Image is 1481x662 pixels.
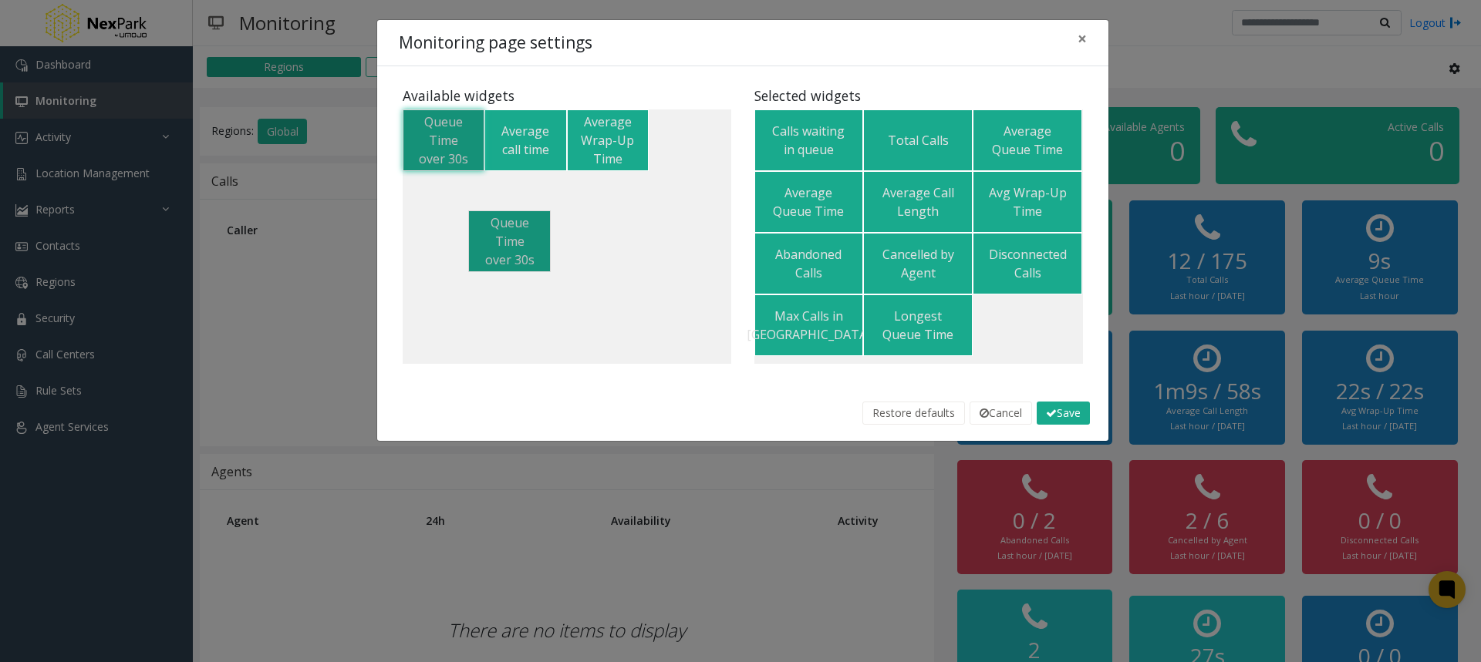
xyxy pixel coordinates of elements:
[875,245,960,282] div: Cancelled by Agent
[985,183,1070,220] div: Avg Wrap-Up Time
[985,122,1070,159] div: Average Queue Time
[888,131,949,150] div: Total Calls
[985,245,1070,282] div: Disconnected Calls
[481,213,538,269] div: Queue Time over 30s
[767,183,852,220] div: Average Queue Time
[403,88,720,104] h5: Available widgets
[1037,402,1090,425] button: Save
[862,402,965,425] button: Restore defaults
[747,307,871,344] div: Max Calls in [GEOGRAPHIC_DATA]
[970,402,1032,425] button: Cancel
[415,113,473,168] div: Queue Time over 30s
[875,183,960,220] div: Average Call Length
[754,88,1071,104] h5: Selected widgets
[579,113,637,168] div: Average Wrap-Up Time
[875,307,960,344] div: Longest Queue Time
[767,245,852,282] div: Abandoned Calls
[1078,28,1087,49] span: ×
[497,122,555,159] div: Average call time
[399,31,592,55] h4: Monitoring page settings
[767,122,852,159] div: Calls waiting in queue
[1067,20,1098,58] button: Close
